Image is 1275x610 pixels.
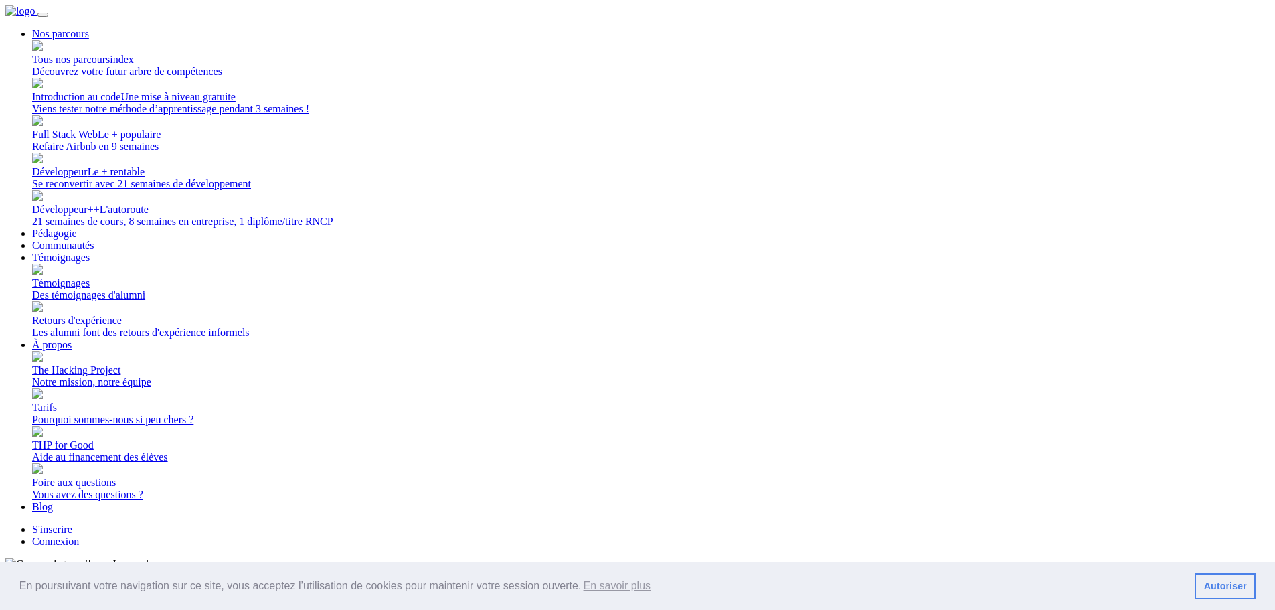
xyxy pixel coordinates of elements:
a: Développeur++L'autoroute 21 semaines de cours, 8 semaines en entreprise, 1 diplôme/titre RNCP [32,192,1270,228]
span: Le + rentable [88,166,145,177]
img: earth-532ca4cfcc951ee1ed9d08868e369144.svg [32,351,43,362]
img: logo [5,5,35,17]
div: Refaire Airbnb en 9 semaines [32,141,1270,153]
span: Full Stack Web [32,129,161,140]
img: git-4-38d7f056ac829478e83c2c2dd81de47b.svg [32,40,43,51]
span: Foire aux questions [32,477,116,488]
img: terminal-92af89cfa8d47c02adae11eb3e7f907c.svg [32,115,43,126]
div: Aide au financement des élèves [32,451,1270,463]
span: Une mise à niveau gratuite [120,91,236,102]
a: Nos parcours [32,28,89,40]
img: puzzle-4bde4084d90f9635442e68fcf97b7805.svg [32,78,43,88]
div: Pourquoi sommes-nous si peu chers ? [32,414,1270,426]
a: À propos [32,339,72,350]
a: Pédagogie [32,228,77,239]
a: Connexion [32,536,79,547]
a: The Hacking Project Notre mission, notre équipe [32,352,1270,388]
a: Tarifs Pourquoi sommes-nous si peu chers ? [32,390,1270,426]
img: Crédit : Immorsh [5,558,151,570]
div: Se reconvertir avec 21 semaines de développement [32,178,1270,190]
span: Introduction au code [32,91,236,102]
span: THP for Good [32,439,94,451]
span: index [110,54,134,65]
a: Témoignages Des témoignages d'alumni [32,265,1270,301]
span: Le + populaire [98,129,161,140]
a: Introduction au codeUne mise à niveau gratuite Viens tester notre méthode d’apprentissage pendant... [32,79,1270,115]
img: beer-14d7f5c207f57f081275ab10ea0b8a94.svg [32,301,43,312]
a: Témoignages [32,252,90,263]
img: book-open-effebd538656b14b08b143ef14f57c46.svg [32,463,43,474]
div: Vous avez des questions ? [32,489,1270,501]
span: Tous nos parcours [32,54,134,65]
a: Blog [32,501,53,512]
div: Des témoignages d'alumni [32,289,1270,301]
div: 21 semaines de cours, 8 semaines en entreprise, 1 diplôme/titre RNCP [32,216,1270,228]
img: money-9ea4723cc1eb9d308b63524c92a724aa.svg [32,388,43,399]
span: Témoignages [32,277,90,289]
a: Communautés [32,240,94,251]
a: Retours d'expérience Les alumni font des retours d'expérience informels [32,303,1270,339]
img: heart-3dc04c8027ce09cac19c043a17b15ac7.svg [32,426,43,437]
img: coffee-1-45024b9a829a1d79ffe67ffa7b865f2f.svg [32,264,43,275]
span: Développeur++ [32,204,149,215]
span: Développeur [32,166,145,177]
span: En poursuivant votre navigation sur ce site, vous acceptez l’utilisation de cookies pour mainteni... [19,576,1184,596]
button: Toggle navigation [37,13,48,17]
span: Retours d'expérience [32,315,122,326]
span: The Hacking Project [32,364,120,376]
a: Tous nos parcoursindex Découvrez votre futur arbre de compétences [32,42,1270,78]
span: L'autoroute [100,204,149,215]
img: save-2003ce5719e3e880618d2f866ea23079.svg [32,153,43,163]
a: Foire aux questions Vous avez des questions ? [32,465,1270,501]
div: Découvrez votre futur arbre de compétences [32,66,1270,78]
a: learn more about cookies [581,576,653,596]
a: S'inscrire [32,524,72,535]
a: Full Stack WebLe + populaire Refaire Airbnb en 9 semaines [32,117,1270,153]
div: Notre mission, notre équipe [32,376,1270,388]
div: Les alumni font des retours d'expérience informels [32,327,1270,339]
div: Viens tester notre méthode d’apprentissage pendant 3 semaines ! [32,103,1270,115]
a: DéveloppeurLe + rentable Se reconvertir avec 21 semaines de développement [32,154,1270,190]
a: THP for Good Aide au financement des élèves [32,427,1270,463]
a: dismiss cookie message [1195,573,1256,600]
img: star-1b1639e91352246008672c7d0108e8fd.svg [32,190,43,201]
span: Tarifs [32,402,57,413]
